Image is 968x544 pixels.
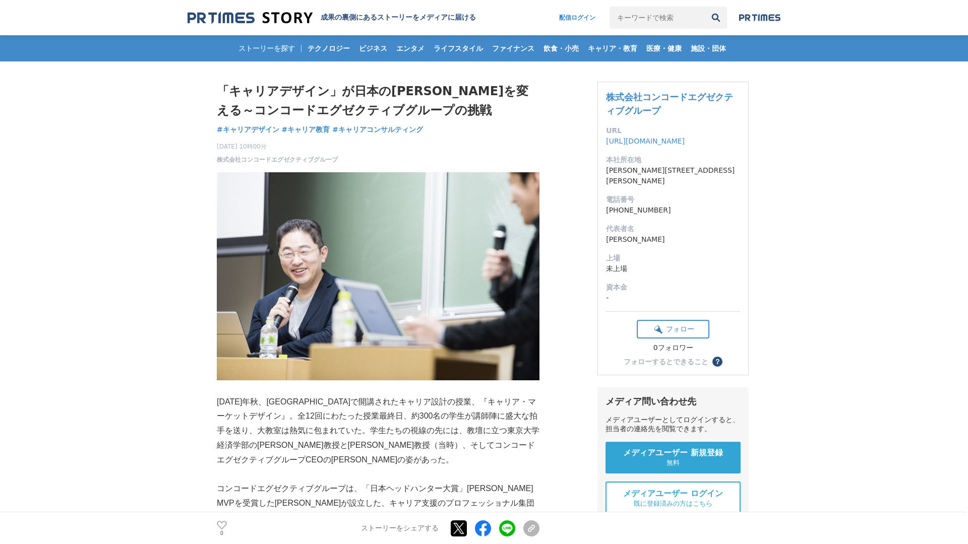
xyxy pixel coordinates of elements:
[282,125,330,134] span: #キャリア教育
[584,35,641,61] a: キャリア・教育
[606,194,740,205] dt: 電話番号
[539,35,583,61] a: 飲食・小売
[606,253,740,263] dt: 上場
[623,489,723,499] span: メディアユーザー ログイン
[712,357,722,367] button: ？
[217,155,338,164] a: 株式会社コンコードエグゼクティブグループ
[606,234,740,245] dd: [PERSON_NAME]
[606,416,741,434] div: メディアユーザーとしてログインすると、担当者の連絡先を閲覧できます。
[606,263,740,274] dd: 未上場
[610,7,705,29] input: キーワードで検索
[282,124,330,135] a: #キャリア教育
[188,11,313,25] img: 成果の裏側にあるストーリーをメディアに届ける
[217,142,338,151] span: [DATE] 10時00分
[430,35,487,61] a: ライフスタイル
[332,124,423,135] a: #キャリアコンサルティング
[623,448,723,458] span: メディアユーザー 新規登録
[606,125,740,136] dt: URL
[488,44,538,53] span: ファイナンス
[321,13,476,22] h2: 成果の裏側にあるストーリーをメディアに届ける
[217,172,539,380] img: thumbnail_28f75ec0-91f6-11f0-8bf6-37ccf15f8593.jpg
[217,395,539,467] p: [DATE]年秋、[GEOGRAPHIC_DATA]で開講されたキャリア設計の授業、『キャリア・マーケットデザイン』。全12回にわたった授業最終日、約300名の学生が講師陣に盛大な拍手を送り、大...
[539,44,583,53] span: 飲食・小売
[714,358,721,365] span: ？
[217,124,279,135] a: #キャリアデザイン
[549,7,606,29] a: 配信ログイン
[332,125,423,134] span: #キャリアコンサルティング
[188,11,476,25] a: 成果の裏側にあるストーリーをメディアに届ける 成果の裏側にあるストーリーをメディアに届ける
[624,358,708,365] div: フォローするとできること
[361,524,439,533] p: ストーリーをシェアする
[637,344,709,353] div: 0フォロワー
[606,224,740,234] dt: 代表者名
[606,92,733,116] a: 株式会社コンコードエグゼクティブグループ
[739,14,780,22] img: prtimes
[606,165,740,186] dd: [PERSON_NAME][STREET_ADDRESS][PERSON_NAME]
[217,82,539,120] h1: 「キャリアデザイン」が日本の[PERSON_NAME]を変える～コンコードエグゼクティブグループの挑戦
[217,530,227,535] p: 0
[687,35,730,61] a: 施設・団体
[392,44,429,53] span: エンタメ
[355,44,391,53] span: ビジネス
[705,7,727,29] button: 検索
[304,35,354,61] a: テクノロジー
[355,35,391,61] a: ビジネス
[637,320,709,338] button: フォロー
[606,442,741,473] a: メディアユーザー 新規登録 無料
[642,35,686,61] a: 医療・健康
[642,44,686,53] span: 医療・健康
[634,499,712,508] span: 既に登録済みの方はこちら
[217,125,279,134] span: #キャリアデザイン
[606,282,740,293] dt: 資本金
[687,44,730,53] span: 施設・団体
[584,44,641,53] span: キャリア・教育
[304,44,354,53] span: テクノロジー
[606,137,685,145] a: [URL][DOMAIN_NAME]
[606,205,740,216] dd: [PHONE_NUMBER]
[392,35,429,61] a: エンタメ
[430,44,487,53] span: ライフスタイル
[488,35,538,61] a: ファイナンス
[606,482,741,515] a: メディアユーザー ログイン 既に登録済みの方はこちら
[606,293,740,303] dd: -
[606,155,740,165] dt: 本社所在地
[606,395,741,407] div: メディア問い合わせ先
[667,458,680,467] span: 無料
